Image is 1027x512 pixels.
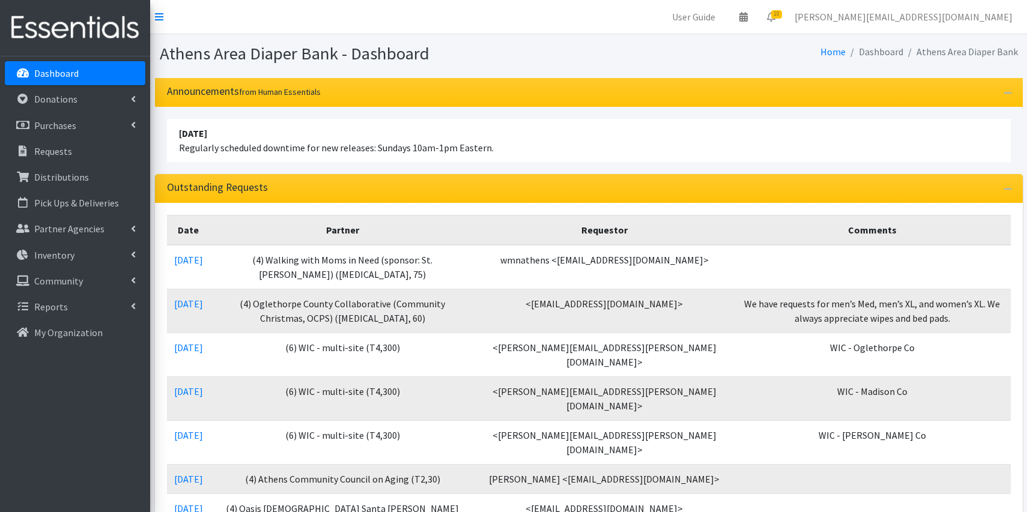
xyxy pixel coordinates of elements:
[734,376,1011,420] td: WIC - Madison Co
[34,301,68,313] p: Reports
[771,10,782,19] span: 10
[903,43,1018,61] li: Athens Area Diaper Bank
[475,376,734,420] td: <[PERSON_NAME][EMAIL_ADDRESS][PERSON_NAME][DOMAIN_NAME]>
[34,67,79,79] p: Dashboard
[174,385,203,397] a: [DATE]
[34,171,89,183] p: Distributions
[34,275,83,287] p: Community
[475,245,734,289] td: wmnathens <[EMAIL_ADDRESS][DOMAIN_NAME]>
[167,85,321,98] h3: Announcements
[167,181,268,194] h3: Outstanding Requests
[5,8,145,48] img: HumanEssentials
[34,327,103,339] p: My Organization
[160,43,584,64] h1: Athens Area Diaper Bank - Dashboard
[34,93,77,105] p: Donations
[174,429,203,441] a: [DATE]
[475,464,734,493] td: [PERSON_NAME] <[EMAIL_ADDRESS][DOMAIN_NAME]>
[734,333,1011,376] td: WIC - Oglethorpe Co
[475,333,734,376] td: <[PERSON_NAME][EMAIL_ADDRESS][PERSON_NAME][DOMAIN_NAME]>
[34,145,72,157] p: Requests
[210,245,475,289] td: (4) Walking with Moms in Need (sponsor: St. [PERSON_NAME]) ([MEDICAL_DATA], 75)
[846,43,903,61] li: Dashboard
[167,119,1011,162] li: Regularly scheduled downtime for new releases: Sundays 10am-1pm Eastern.
[5,165,145,189] a: Distributions
[210,420,475,464] td: (6) WIC - multi-site (T4,300)
[5,321,145,345] a: My Organization
[174,298,203,310] a: [DATE]
[210,464,475,493] td: (4) Athens Community Council on Aging (T2,30)
[167,215,210,245] th: Date
[820,46,846,58] a: Home
[734,289,1011,333] td: We have requests for men’s Med, men’s XL, and women’s XL. We always appreciate wipes and bed pads.
[239,86,321,97] small: from Human Essentials
[5,61,145,85] a: Dashboard
[210,289,475,333] td: (4) Oglethorpe County Collaborative (Community Christmas, OCPS) ([MEDICAL_DATA], 60)
[785,5,1022,29] a: [PERSON_NAME][EMAIL_ADDRESS][DOMAIN_NAME]
[734,420,1011,464] td: WIC - [PERSON_NAME] Co
[5,87,145,111] a: Donations
[757,5,785,29] a: 10
[5,217,145,241] a: Partner Agencies
[5,139,145,163] a: Requests
[5,191,145,215] a: Pick Ups & Deliveries
[34,119,76,131] p: Purchases
[662,5,725,29] a: User Guide
[5,243,145,267] a: Inventory
[5,113,145,137] a: Purchases
[475,215,734,245] th: Requestor
[210,376,475,420] td: (6) WIC - multi-site (T4,300)
[734,215,1011,245] th: Comments
[34,223,105,235] p: Partner Agencies
[5,269,145,293] a: Community
[210,215,475,245] th: Partner
[179,127,207,139] strong: [DATE]
[210,333,475,376] td: (6) WIC - multi-site (T4,300)
[34,249,74,261] p: Inventory
[174,254,203,266] a: [DATE]
[34,197,119,209] p: Pick Ups & Deliveries
[174,342,203,354] a: [DATE]
[5,295,145,319] a: Reports
[475,289,734,333] td: <[EMAIL_ADDRESS][DOMAIN_NAME]>
[174,473,203,485] a: [DATE]
[475,420,734,464] td: <[PERSON_NAME][EMAIL_ADDRESS][PERSON_NAME][DOMAIN_NAME]>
